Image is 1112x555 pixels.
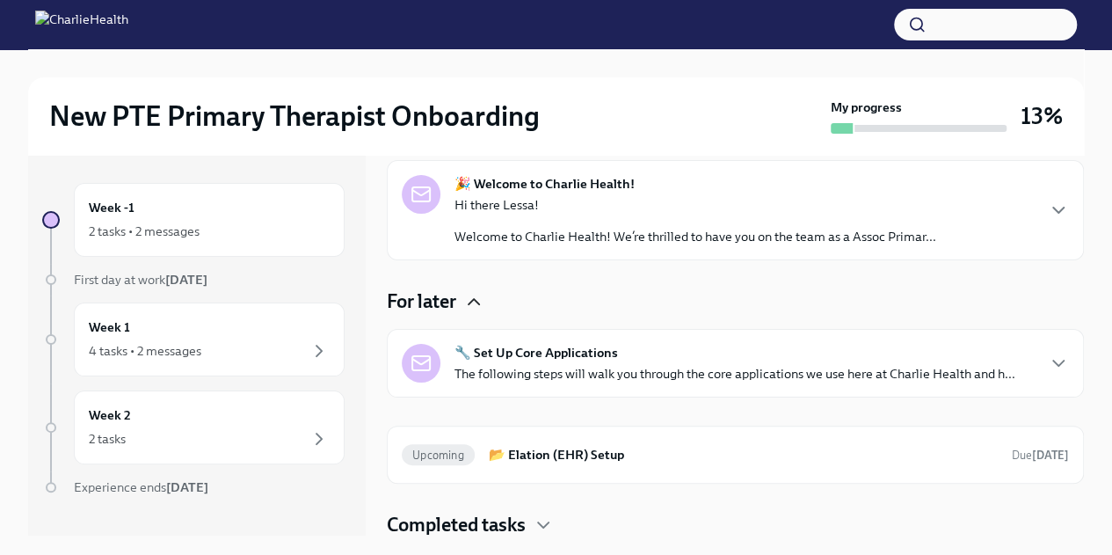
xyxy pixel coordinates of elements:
[454,228,936,245] p: Welcome to Charlie Health! We’re thrilled to have you on the team as a Assoc Primar...
[454,175,635,193] strong: 🎉 Welcome to Charlie Health!
[402,449,475,462] span: Upcoming
[35,11,128,39] img: CharlieHealth
[489,445,998,464] h6: 📂 Elation (EHR) Setup
[402,441,1069,469] a: Upcoming📂 Elation (EHR) SetupDue[DATE]
[1032,449,1069,462] strong: [DATE]
[454,344,618,361] strong: 🔧 Set Up Core Applications
[165,272,207,288] strong: [DATE]
[89,405,131,425] h6: Week 2
[387,512,526,538] h4: Completed tasks
[1021,100,1063,132] h3: 13%
[1012,447,1069,464] span: August 29th, 2025 09:00
[42,183,345,257] a: Week -12 tasks • 2 messages
[49,99,540,134] h2: New PTE Primary Therapist Onboarding
[89,430,126,448] div: 2 tasks
[89,318,130,337] h6: Week 1
[74,272,207,288] span: First day at work
[89,342,201,360] div: 4 tasks • 2 messages
[454,365,1015,383] p: The following steps will walk you through the core applications we use here at Charlie Health and...
[831,99,902,116] strong: My progress
[42,271,345,288] a: First day at work[DATE]
[89,223,200,240] div: 2 tasks • 2 messages
[1012,449,1069,462] span: Due
[387,512,1084,538] div: Completed tasks
[42,391,345,464] a: Week 22 tasks
[89,198,134,217] h6: Week -1
[387,288,456,315] h4: For later
[74,479,208,495] span: Experience ends
[166,479,208,495] strong: [DATE]
[42,303,345,376] a: Week 14 tasks • 2 messages
[454,196,936,214] p: Hi there Lessa!
[387,288,1084,315] div: For later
